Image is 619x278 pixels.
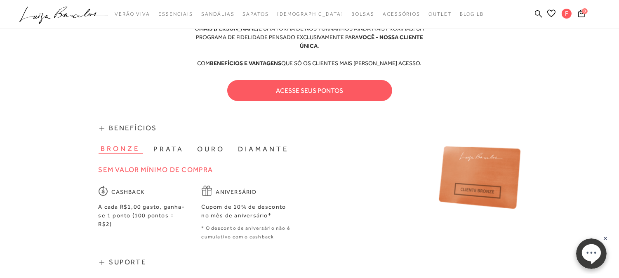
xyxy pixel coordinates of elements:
[438,146,521,209] img: bronze
[582,8,588,14] span: 0
[558,8,576,21] button: F
[428,11,452,17] span: Outlet
[158,7,193,22] a: noSubCategoriesText
[428,7,452,22] a: noSubCategoriesText
[351,7,374,22] a: noSubCategoriesText
[227,80,392,101] button: acesse seus pontos
[201,11,234,17] span: Sandálias
[383,7,420,22] a: noSubCategoriesText
[202,225,290,240] span: * O desconto de aniversário não é cumulativo com o cashback
[210,60,282,66] b: BENEFÍCIOS E VANTAGENS
[351,11,374,17] span: Bolsas
[562,9,572,19] span: F
[242,7,268,22] a: noSubCategoriesText
[186,24,433,68] div: O É UMA FORMA DE NOS TORNARMOS AINDA MAIS PRÓXIMAS! UM PROGRAMA DE FIDELIDADE PENSADO EXCLUSIVAME...
[99,165,213,174] span: Sem valor mínimo de compra
[158,11,193,17] span: Essenciais
[151,144,187,154] button: prata
[277,11,344,17] span: [DEMOGRAPHIC_DATA]
[201,7,234,22] a: noSubCategoriesText
[115,11,150,17] span: Verão Viva
[576,9,587,20] button: 0
[236,144,292,154] button: diamante
[112,188,145,196] span: Cashback
[216,188,257,196] span: Aniversário
[109,258,146,266] span: SUPORTE
[202,203,286,219] span: Cupom de 10% de desconto no mês de aniversário*
[277,7,344,22] a: noSubCategoriesText
[109,124,157,132] span: Benefícios
[115,7,150,22] a: noSubCategoriesText
[99,144,143,154] button: bronze
[195,144,228,154] button: ouro
[383,11,420,17] span: Acessórios
[460,11,484,17] span: BLOG LB
[460,7,484,22] a: BLOG LB
[99,203,185,227] span: A cada R$1,00 gasto, ganha-se 1 ponto (100 pontos = R$2)
[300,34,423,49] b: VOCÊ - NOSSA CLIENTE ÚNICA
[242,11,268,17] span: Sapatos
